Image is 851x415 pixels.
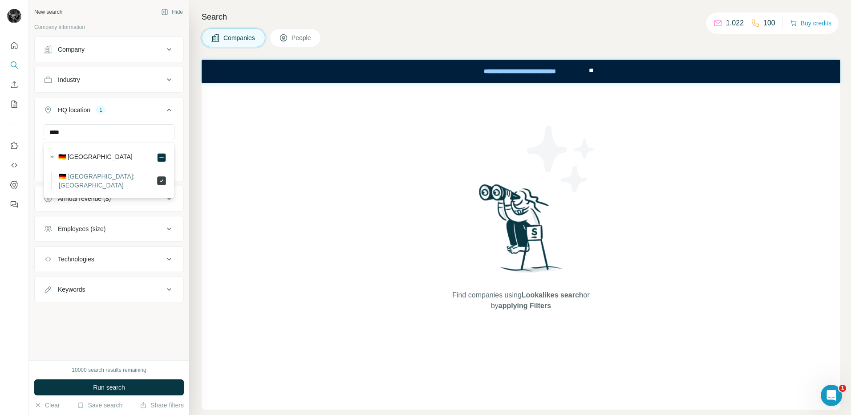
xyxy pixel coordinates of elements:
[839,385,846,392] span: 1
[7,37,21,53] button: Quick start
[292,33,312,42] span: People
[34,23,184,31] p: Company information
[450,290,592,311] span: Find companies using or by
[521,119,601,199] img: Surfe Illustration - Stars
[223,33,256,42] span: Companies
[155,5,189,19] button: Hide
[58,285,85,294] div: Keywords
[35,69,183,90] button: Industry
[72,366,146,374] div: 10000 search results remaining
[77,401,122,410] button: Save search
[35,279,183,300] button: Keywords
[726,18,744,28] p: 1,022
[790,17,831,29] button: Buy credits
[35,99,183,124] button: HQ location1
[58,45,85,54] div: Company
[7,57,21,73] button: Search
[35,188,183,209] button: Annual revenue ($)
[35,218,183,240] button: Employees (size)
[7,77,21,93] button: Enrich CSV
[34,8,62,16] div: New search
[7,9,21,23] img: Avatar
[202,60,840,83] iframe: Banner
[58,194,111,203] div: Annual revenue ($)
[58,255,94,264] div: Technologies
[522,291,584,299] span: Lookalikes search
[93,383,125,392] span: Run search
[498,302,551,309] span: applying Filters
[58,106,90,114] div: HQ location
[34,401,60,410] button: Clear
[7,96,21,112] button: My lists
[96,106,106,114] div: 1
[7,177,21,193] button: Dashboard
[763,18,775,28] p: 100
[35,39,183,60] button: Company
[7,196,21,212] button: Feedback
[7,138,21,154] button: Use Surfe on LinkedIn
[475,182,567,281] img: Surfe Illustration - Woman searching with binoculars
[34,379,184,395] button: Run search
[821,385,842,406] iframe: Intercom live chat
[58,152,133,163] label: 🇩🇪 [GEOGRAPHIC_DATA]
[202,11,840,23] h4: Search
[58,224,105,233] div: Employees (size)
[35,248,183,270] button: Technologies
[58,75,80,84] div: Industry
[59,172,156,190] label: 🇩🇪 [GEOGRAPHIC_DATA]: [GEOGRAPHIC_DATA]
[7,157,21,173] button: Use Surfe API
[140,401,184,410] button: Share filters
